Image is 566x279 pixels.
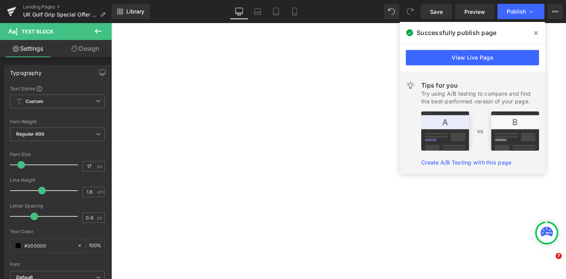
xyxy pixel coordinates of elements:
[402,4,418,19] button: Redo
[417,28,496,37] span: Successfully publish page
[10,65,42,76] div: Typography
[421,111,539,151] img: tip.png
[455,4,494,19] a: Preview
[10,262,105,267] div: Font
[16,131,45,137] b: Regular 400
[97,215,104,220] span: px
[406,81,415,90] img: light.svg
[22,28,54,35] span: Text Block
[10,178,105,183] div: Line Height
[507,8,526,15] span: Publish
[285,4,304,19] a: Mobile
[86,239,104,252] div: %
[10,119,105,125] div: Font Weight
[497,4,544,19] button: Publish
[464,8,485,16] span: Preview
[10,229,105,234] div: Text Color
[384,4,399,19] button: Undo
[540,253,558,271] iframe: Intercom live chat
[267,4,285,19] a: Tablet
[421,159,511,166] a: Create A/B Testing with this page
[248,4,267,19] a: Laptop
[421,81,539,90] div: Tips for you
[126,8,144,15] span: Library
[57,40,113,57] a: Design
[97,189,104,194] span: em
[430,8,443,16] span: Save
[23,4,112,10] a: Landing Pages
[556,253,562,259] span: 7
[10,203,105,209] div: Letter Spacing
[25,98,43,105] b: Custom
[10,152,105,157] div: Font Size
[23,12,97,18] span: UK Golf Grip Special Offer 16 Pack with Bonus
[406,50,539,65] a: View Live Page
[230,4,248,19] a: Desktop
[112,4,150,19] a: New Library
[24,241,74,250] input: Color
[10,85,105,91] div: Text Styles
[548,4,563,19] button: More
[97,164,104,169] span: px
[421,90,539,105] div: Try using A/B testing to compare and find the best-performed version of your page.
